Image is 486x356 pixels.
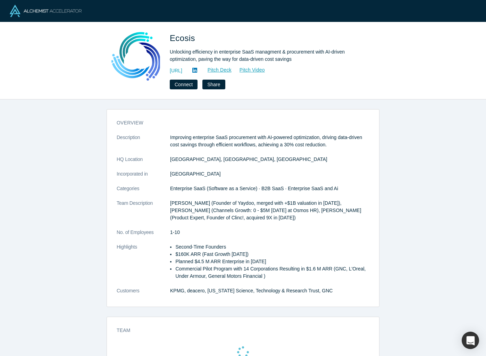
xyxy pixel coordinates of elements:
[175,265,369,280] li: Commercial Pilot Program with 14 Corporations Resulting in $1.6 M ARR (GNC, L'Oreal, Under Armour...
[117,200,170,229] dt: Team Description
[170,80,198,89] button: Connect
[202,80,225,89] button: Share
[117,185,170,200] dt: Categories
[170,48,364,63] div: Unlocking efficiency in enterprise SaaS managment & procurement with AI-driven optimization, pavi...
[175,251,369,258] li: $160K ARR (Fast Growth [DATE])
[170,200,369,221] p: [PERSON_NAME] (Founder of Yaydoo, merged with +$1B valuation in [DATE]), [PERSON_NAME] (Channels ...
[111,32,160,81] img: Ecosis's Logo
[117,119,360,127] h3: overview
[170,287,369,294] dd: KPMG, deacero, [US_STATE] Science, Technology & Research Trust, GNC
[117,156,170,170] dt: HQ Location
[170,186,338,191] span: Enterprise SaaS (Software as a Service) · B2B SaaS · Enterprise SaaS and Ai
[117,134,170,156] dt: Description
[170,67,182,74] a: [URL]
[117,287,170,302] dt: Customers
[175,258,369,265] li: Planned $4.5 M ARR Enterprise in [DATE]
[117,170,170,185] dt: Incorporated in
[170,33,198,43] span: Ecosis
[117,229,170,243] dt: No. of Employees
[170,229,369,236] dd: 1-10
[232,66,265,74] a: Pitch Video
[170,134,369,148] p: Improving enterprise SaaS procurement with AI-powered optimization, driving data-driven cost savi...
[10,5,82,17] img: Alchemist Logo
[117,243,170,287] dt: Highlights
[200,66,232,74] a: Pitch Deck
[170,156,369,163] dd: [GEOGRAPHIC_DATA], [GEOGRAPHIC_DATA], [GEOGRAPHIC_DATA]
[170,170,369,178] dd: [GEOGRAPHIC_DATA]
[175,243,369,251] li: Second-Time Founders
[117,327,360,334] h3: Team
